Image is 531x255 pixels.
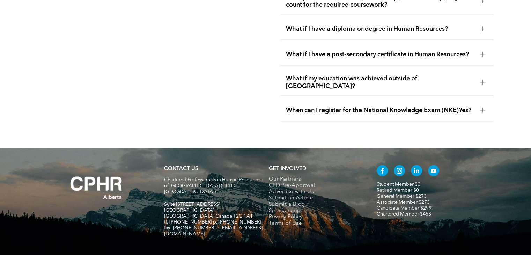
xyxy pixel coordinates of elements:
a: Privacy Policy [269,214,362,220]
a: instagram [394,165,405,178]
a: Submit an Article [269,195,362,202]
a: General Member $273 [377,194,427,199]
span: What if my education was achieved outside of [GEOGRAPHIC_DATA]? [286,75,474,90]
a: Candidate Member $299 [377,206,432,211]
span: [GEOGRAPHIC_DATA], [GEOGRAPHIC_DATA] Canada T2G 1A1 [164,208,253,219]
a: Retired Member $0 [377,188,419,193]
a: Associate Member $273 [377,200,430,205]
a: Chartered Member $453 [377,212,431,217]
a: linkedin [411,165,422,178]
a: Our Partners [269,176,362,183]
span: What if I have a post-secondary certificate in Human Resources? [286,51,474,58]
a: facebook [377,165,388,178]
span: tf. [PHONE_NUMBER] p. [PHONE_NUMBER] [164,220,261,225]
span: What if I have a diploma or degree in Human Resources? [286,25,474,33]
span: When can I register for the National Knowledge Exam (NKE)?es? [286,107,474,114]
a: youtube [428,165,439,178]
a: CONTACT US [164,166,198,172]
span: fax. [PHONE_NUMBER] e:[EMAIL_ADDRESS][DOMAIN_NAME] [164,226,263,236]
a: Submit a Blog [269,202,362,208]
a: Sponsorship [269,208,362,214]
a: Terms of Use [269,220,362,227]
a: Student Member $0 [377,182,420,187]
a: CPD Pre-Approval [269,183,362,189]
span: Chartered Professionals in Human Resources of [GEOGRAPHIC_DATA] (CPHR [GEOGRAPHIC_DATA]) [164,177,261,194]
span: GET INVOLVED [269,166,306,172]
img: A white background with a few lines on it [56,162,137,213]
span: Suite [STREET_ADDRESS] [164,202,220,207]
a: Advertise with Us [269,189,362,195]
